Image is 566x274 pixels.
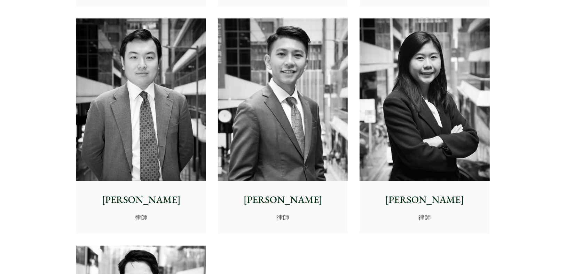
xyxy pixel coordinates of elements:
p: 律師 [82,213,201,222]
a: [PERSON_NAME] 律師 [218,18,348,234]
p: [PERSON_NAME] [82,192,201,207]
p: 律師 [365,213,484,222]
a: [PERSON_NAME] 律師 [76,18,206,234]
a: [PERSON_NAME] 律師 [360,18,489,234]
p: 律師 [223,213,342,222]
p: [PERSON_NAME] [223,192,342,207]
p: [PERSON_NAME] [365,192,484,207]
